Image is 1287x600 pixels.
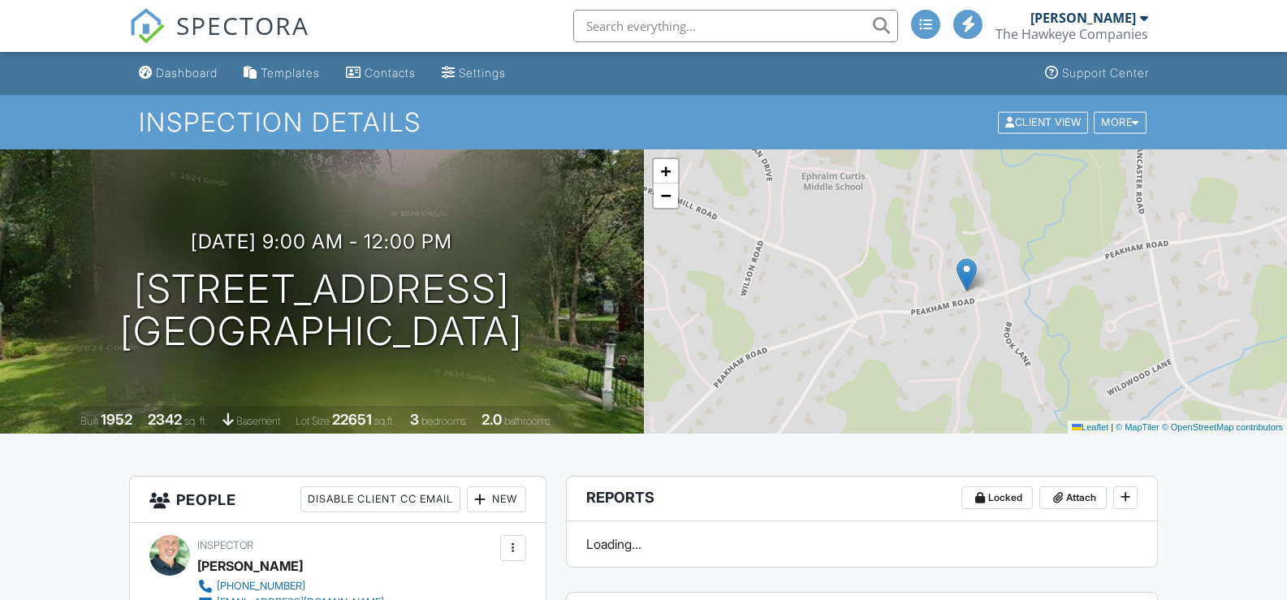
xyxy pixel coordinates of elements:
[300,486,460,512] div: Disable Client CC Email
[1039,58,1155,88] a: Support Center
[129,8,165,44] img: The Best Home Inspection Software - Spectora
[101,411,132,428] div: 1952
[1162,422,1283,432] a: © OpenStreetMap contributors
[660,161,671,181] span: +
[573,10,898,42] input: Search everything...
[120,268,523,354] h1: [STREET_ADDRESS] [GEOGRAPHIC_DATA]
[156,66,218,80] div: Dashboard
[197,578,384,594] a: [PHONE_NUMBER]
[1062,66,1149,80] div: Support Center
[80,415,98,427] span: Built
[148,411,182,428] div: 2342
[365,66,416,80] div: Contacts
[261,66,320,80] div: Templates
[132,58,224,88] a: Dashboard
[482,411,502,428] div: 2.0
[996,115,1092,127] a: Client View
[1116,422,1160,432] a: © MapTiler
[654,183,678,208] a: Zoom out
[130,477,546,523] h3: People
[467,486,526,512] div: New
[332,411,372,428] div: 22651
[236,415,280,427] span: basement
[217,580,305,593] div: [PHONE_NUMBER]
[339,58,422,88] a: Contacts
[957,258,977,291] img: Marker
[459,66,506,80] div: Settings
[421,415,466,427] span: bedrooms
[410,411,419,428] div: 3
[660,185,671,205] span: −
[374,415,395,427] span: sq.ft.
[998,111,1088,133] div: Client View
[139,108,1147,136] h1: Inspection Details
[1072,422,1108,432] a: Leaflet
[197,554,303,578] div: [PERSON_NAME]
[1094,111,1147,133] div: More
[995,26,1148,42] div: The Hawkeye Companies
[184,415,207,427] span: sq. ft.
[296,415,330,427] span: Lot Size
[504,415,551,427] span: bathrooms
[237,58,326,88] a: Templates
[1111,422,1113,432] span: |
[1030,10,1136,26] div: [PERSON_NAME]
[176,8,309,42] span: SPECTORA
[654,159,678,183] a: Zoom in
[197,539,253,551] span: Inspector
[129,22,309,56] a: SPECTORA
[435,58,512,88] a: Settings
[191,231,452,253] h3: [DATE] 9:00 am - 12:00 pm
